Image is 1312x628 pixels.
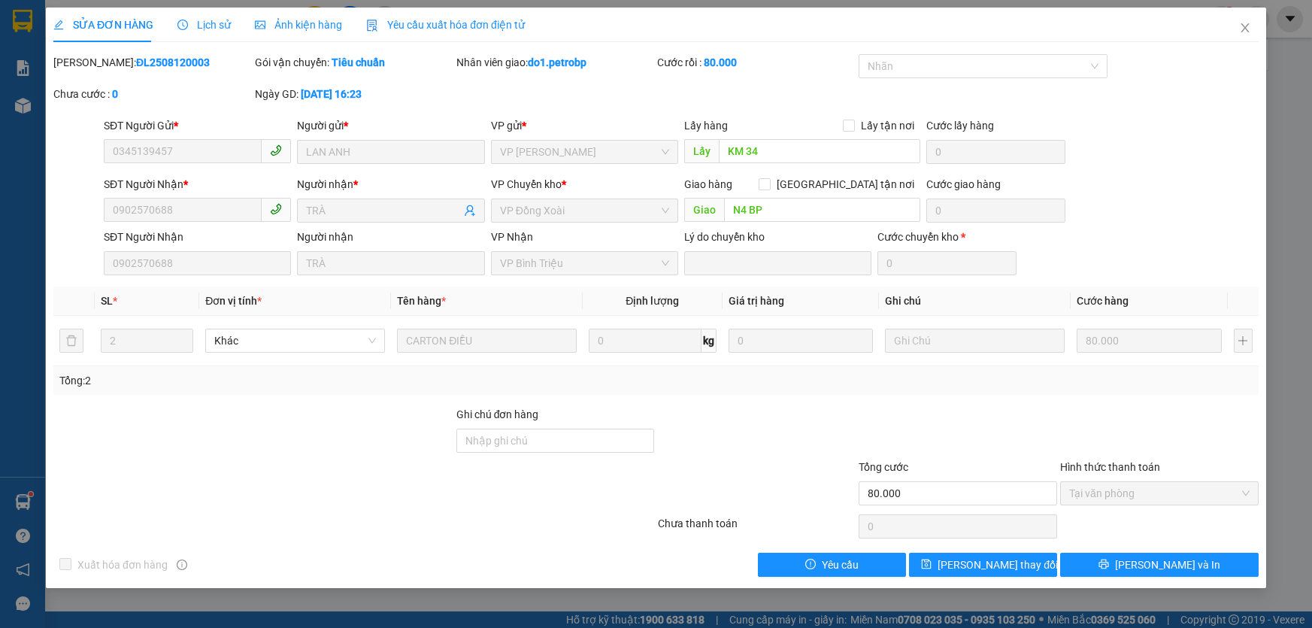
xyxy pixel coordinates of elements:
input: Ghi chú đơn hàng [456,429,655,453]
th: Ghi chú [879,287,1071,316]
div: Ngày GD: [255,86,453,102]
b: [DATE] 16:23 [301,88,362,100]
button: delete [59,329,83,353]
span: [PERSON_NAME] thay đổi [938,557,1058,573]
b: ĐL2508120003 [136,56,210,68]
span: Tên hàng [397,295,446,307]
span: user-add [464,205,476,217]
button: printer[PERSON_NAME] và In [1060,553,1259,577]
div: Chưa cước : [53,86,252,102]
input: Dọc đường [719,139,920,163]
img: icon [366,20,378,32]
span: clock-circle [177,20,188,30]
div: VP gửi [491,117,678,134]
div: SĐT Người Nhận [104,229,291,245]
div: Cước rồi : [657,54,856,71]
span: phone [270,203,282,215]
div: Người nhận [297,176,484,193]
button: Close [1224,8,1266,50]
div: Lý do chuyển kho [684,229,871,245]
span: Giao [684,198,724,222]
span: Yêu cầu xuất hóa đơn điện tử [366,19,525,31]
label: Ghi chú đơn hàng [456,408,539,420]
div: Gói vận chuyển: [255,54,453,71]
span: Xuất hóa đơn hàng [71,557,174,573]
span: kg [701,329,717,353]
span: Lấy tận nơi [855,117,920,134]
div: Cước chuyển kho [877,229,1017,245]
input: Cước lấy hàng [926,140,1065,164]
div: Chưa thanh toán [656,515,858,542]
span: info-circle [177,560,187,570]
button: exclamation-circleYêu cầu [758,553,906,577]
span: VP Chuyển kho [491,178,562,190]
span: Yêu cầu [822,557,859,573]
b: 0 [112,88,118,100]
div: VP Nhận [491,229,678,245]
span: Khác [214,329,376,352]
div: Người gửi [297,117,484,134]
span: SỬA ĐƠN HÀNG [53,19,153,31]
div: [PERSON_NAME]: [53,54,252,71]
input: Cước giao hàng [926,199,1065,223]
span: Định lượng [626,295,679,307]
span: [GEOGRAPHIC_DATA] tận nơi [771,176,920,193]
div: Nhân viên giao: [456,54,655,71]
span: Ảnh kiện hàng [255,19,342,31]
span: Giao hàng [684,178,732,190]
span: Giá trị hàng [729,295,784,307]
span: Lấy [684,139,719,163]
span: VP Bình Triệu [500,252,669,275]
span: VP Đức Liễu [500,141,669,163]
span: Đơn vị tính [205,295,262,307]
span: Cước hàng [1077,295,1129,307]
span: Tại văn phòng [1069,482,1250,505]
input: 0 [729,329,874,353]
label: Hình thức thanh toán [1060,461,1160,473]
div: SĐT Người Gửi [104,117,291,134]
label: Cước lấy hàng [926,120,994,132]
span: Tổng cước [859,461,908,473]
span: [PERSON_NAME] và In [1115,557,1220,573]
span: edit [53,20,64,30]
div: Người nhận [297,229,484,245]
label: Cước giao hàng [926,178,1001,190]
span: save [921,559,932,571]
b: do1.petrobp [528,56,586,68]
span: picture [255,20,265,30]
span: exclamation-circle [805,559,816,571]
b: 80.000 [704,56,737,68]
button: plus [1234,329,1253,353]
span: printer [1098,559,1109,571]
span: SL [101,295,113,307]
input: Ghi Chú [885,329,1065,353]
b: Tiêu chuẩn [332,56,385,68]
span: close [1239,22,1251,34]
div: SĐT Người Nhận [104,176,291,193]
span: Lấy hàng [684,120,728,132]
button: save[PERSON_NAME] thay đổi [909,553,1057,577]
span: phone [270,144,282,156]
input: VD: Bàn, Ghế [397,329,577,353]
input: Dọc đường [724,198,920,222]
input: 0 [1077,329,1222,353]
span: Lịch sử [177,19,231,31]
div: Tổng: 2 [59,372,507,389]
span: VP Đồng Xoài [500,199,669,222]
